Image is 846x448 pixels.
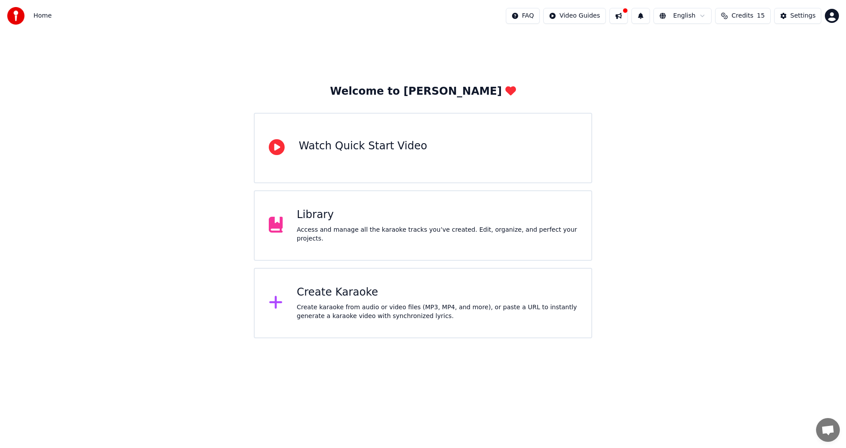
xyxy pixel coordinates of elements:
[297,208,578,222] div: Library
[790,11,816,20] div: Settings
[543,8,606,24] button: Video Guides
[297,303,578,321] div: Create karaoke from audio or video files (MP3, MP4, and more), or paste a URL to instantly genera...
[299,139,427,153] div: Watch Quick Start Video
[757,11,765,20] span: 15
[715,8,770,24] button: Credits15
[774,8,821,24] button: Settings
[330,85,516,99] div: Welcome to [PERSON_NAME]
[731,11,753,20] span: Credits
[33,11,52,20] nav: breadcrumb
[816,418,840,442] a: פתח צ'אט
[7,7,25,25] img: youka
[506,8,540,24] button: FAQ
[297,226,578,243] div: Access and manage all the karaoke tracks you’ve created. Edit, organize, and perfect your projects.
[297,285,578,300] div: Create Karaoke
[33,11,52,20] span: Home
